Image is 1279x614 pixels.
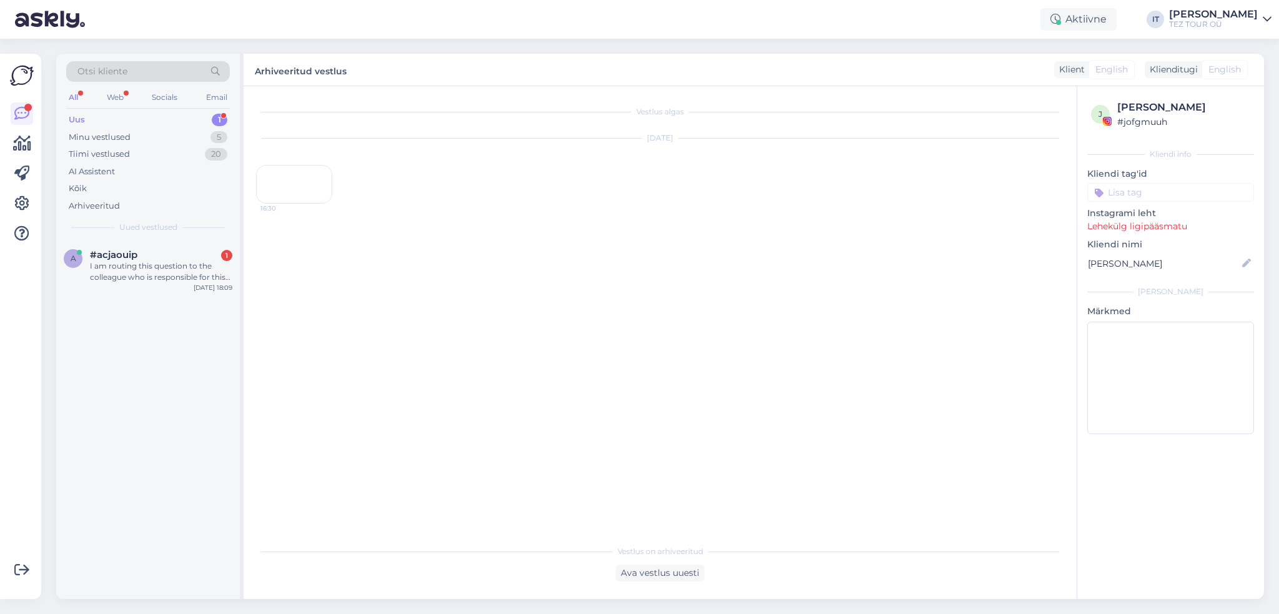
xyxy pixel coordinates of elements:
input: Lisa nimi [1088,257,1240,270]
div: All [66,89,81,106]
div: Klienditugi [1145,63,1198,76]
span: English [1095,63,1128,76]
div: [DATE] 18:09 [194,283,232,292]
div: 1 [221,250,232,261]
div: Email [204,89,230,106]
div: Kõik [69,182,87,195]
span: a [71,254,76,263]
div: [PERSON_NAME] [1169,9,1258,19]
div: Klient [1054,63,1085,76]
div: Arhiveeritud [69,200,120,212]
div: Minu vestlused [69,131,131,144]
span: Uued vestlused [119,222,177,233]
a: [PERSON_NAME]TEZ TOUR OÜ [1169,9,1272,29]
div: Uus [69,114,85,126]
p: Kliendi nimi [1087,238,1254,251]
div: Tiimi vestlused [69,148,130,161]
p: Kliendi tag'id [1087,167,1254,181]
div: 1 [212,114,227,126]
span: Vestlus on arhiveeritud [618,546,703,557]
div: I am routing this question to the colleague who is responsible for this topic. The reply might ta... [90,260,232,283]
div: Web [104,89,126,106]
div: Aktiivne [1040,8,1117,31]
span: #acjaouip [90,249,137,260]
div: IT [1147,11,1164,28]
div: [PERSON_NAME] [1117,100,1250,115]
div: Vestlus algas [256,106,1064,117]
div: Kliendi info [1087,149,1254,160]
span: Otsi kliente [77,65,127,78]
input: Lisa tag [1087,183,1254,202]
p: Instagrami leht [1087,207,1254,220]
label: Arhiveeritud vestlus [255,61,347,78]
span: English [1208,63,1241,76]
span: j [1099,109,1102,119]
div: Ava vestlus uuesti [616,565,704,582]
div: [PERSON_NAME] [1087,286,1254,297]
p: Märkmed [1087,305,1254,318]
img: Askly Logo [10,64,34,87]
div: Socials [149,89,180,106]
div: TEZ TOUR OÜ [1169,19,1258,29]
div: AI Assistent [69,166,115,178]
div: [DATE] [256,132,1064,144]
div: # jofgmuuh [1117,115,1250,129]
div: 5 [210,131,227,144]
p: Lehekülg ligipääsmatu [1087,220,1254,233]
span: 16:30 [260,204,307,213]
div: 20 [205,148,227,161]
